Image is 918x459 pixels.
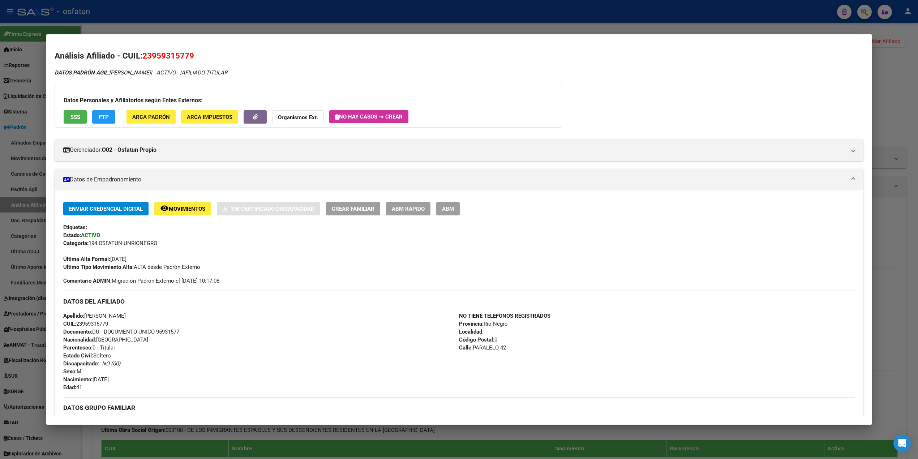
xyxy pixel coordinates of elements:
span: AFILIADO TITULAR [181,69,227,76]
strong: Estado Civil: [63,352,93,359]
strong: Categoria: [63,240,89,246]
strong: Organismos Ext. [278,114,318,121]
strong: Última Alta Formal: [63,256,110,262]
span: [DATE] [63,256,126,262]
strong: DATOS PADRÓN ÁGIL: [55,69,109,76]
strong: Nacionalidad: [63,336,96,343]
span: Soltero [63,352,111,359]
span: 0 - Titular [63,344,115,351]
span: FTP [99,114,109,120]
h3: DATOS GRUPO FAMILIAR [63,404,855,412]
strong: Edad: [63,384,76,391]
button: ARCA Impuestos [181,110,238,124]
button: Sin Certificado Discapacidad [217,202,320,215]
span: DU - DOCUMENTO UNICO 95931577 [63,329,179,335]
h3: Datos Personales y Afiliatorios según Entes Externos: [64,96,553,105]
h2: Análisis Afiliado - CUIL: [55,50,863,62]
strong: Calle: [459,344,473,351]
div: Open Intercom Messenger [893,434,911,452]
mat-icon: remove_red_eye [160,204,169,213]
button: ABM Rápido [386,202,430,215]
span: ARCA Padrón [132,114,170,120]
span: 41 [63,384,82,391]
span: ALTA desde Padrón Externo [63,264,200,270]
span: Migración Padrón Externo el [DATE] 10:17:08 [63,277,219,285]
strong: Localidad: [459,329,484,335]
button: No hay casos -> Crear [329,110,408,123]
strong: Ultimo Tipo Movimiento Alta: [63,264,134,270]
span: 23959315779 [63,321,108,327]
span: Crear Familiar [332,206,374,212]
span: Movimientos [169,206,205,212]
button: Movimientos [154,202,211,215]
span: [GEOGRAPHIC_DATA] [63,336,148,343]
button: SSS [64,110,87,124]
span: ABM Rápido [392,206,425,212]
button: Enviar Credencial Digital [63,202,149,215]
h3: DATOS DEL AFILIADO [63,297,855,305]
mat-expansion-panel-header: Gerenciador:O02 - Osfatun Propio [55,139,863,161]
span: [DATE] [63,376,109,383]
span: ABM [442,206,454,212]
span: [PERSON_NAME] [63,313,126,319]
div: 194 OSFATUN UNRIONEGRO [63,239,855,247]
strong: Etiquetas: [63,224,87,231]
i: | ACTIVO | [55,69,227,76]
mat-expansion-panel-header: Datos de Empadronamiento [55,169,863,190]
span: Sin Certificado Discapacidad [231,206,314,212]
span: No hay casos -> Crear [335,113,403,120]
strong: Estado: [63,232,81,239]
button: Organismos Ext. [272,110,324,124]
button: FTP [92,110,115,124]
strong: Provincia: [459,321,484,327]
mat-panel-title: Gerenciador: [63,146,846,154]
strong: Nacimiento: [63,376,93,383]
span: [PERSON_NAME] [55,69,151,76]
strong: NO TIENE TELEFONOS REGISTRADOS [459,313,550,319]
span: 23959315779 [142,51,194,60]
strong: O02 - Osfatun Propio [102,146,156,154]
button: Crear Familiar [326,202,380,215]
strong: ACTIVO [81,232,100,239]
span: SSS [70,114,80,120]
i: NO (00) [102,360,120,367]
span: ARCA Impuestos [187,114,232,120]
span: PARALELO 42 [459,344,506,351]
span: 0 [459,336,497,343]
button: ARCA Padrón [126,110,176,124]
strong: Sexo: [63,368,77,375]
strong: Comentario ADMIN: [63,278,112,284]
mat-panel-title: Datos de Empadronamiento [63,175,846,184]
strong: Apellido: [63,313,84,319]
span: Enviar Credencial Digital [69,206,143,212]
span: M [63,368,81,375]
strong: Código Postal: [459,336,494,343]
strong: Documento: [63,329,92,335]
span: Rio Negro [459,321,508,327]
strong: Parentesco: [63,344,93,351]
button: ABM [436,202,460,215]
strong: CUIL: [63,321,76,327]
strong: Discapacitado: [63,360,99,367]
